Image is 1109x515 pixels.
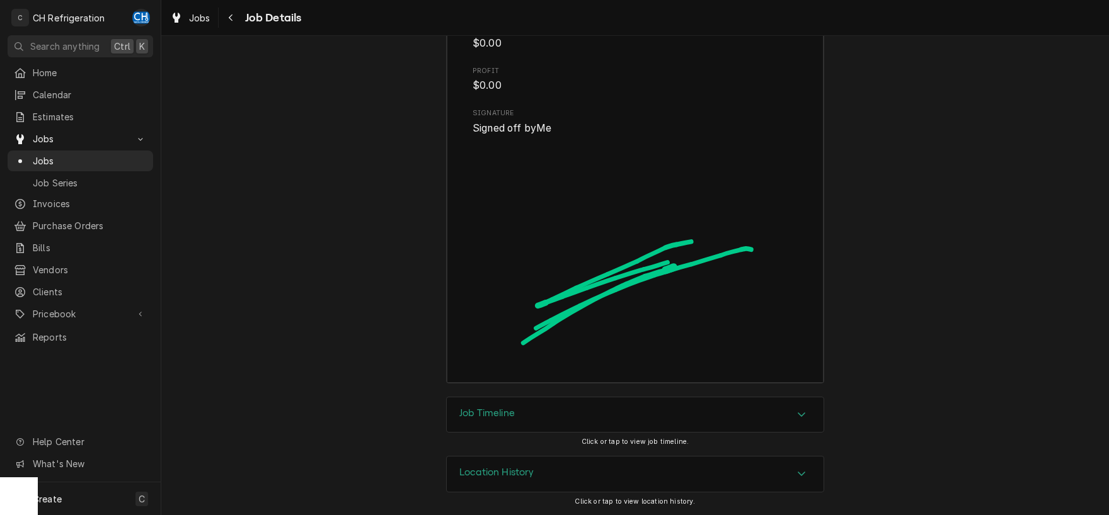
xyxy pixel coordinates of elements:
a: Invoices [8,193,153,214]
a: Bills [8,237,153,258]
span: Calendar [33,88,147,101]
span: Home [33,66,147,79]
a: Go to Pricebook [8,303,153,324]
span: Ctrl [114,40,130,53]
h3: Job Timeline [459,407,515,419]
button: Accordion Details Expand Trigger [447,397,824,433]
div: CH [132,9,150,26]
div: Subtotal [473,23,798,50]
span: Jobs [189,11,210,25]
span: Jobs [33,154,147,167]
span: Click or tap to view location history. [575,497,695,506]
button: Search anythingCtrlK [8,35,153,57]
a: Job Series [8,173,153,193]
span: Signature [473,108,798,118]
img: Signature [473,135,798,355]
a: Go to What's New [8,453,153,474]
span: What's New [33,457,146,470]
span: Search anything [30,40,100,53]
a: Go to Help Center [8,431,153,452]
span: Reports [33,331,147,344]
span: Profit [473,66,798,76]
span: Bills [33,241,147,254]
a: Jobs [8,150,153,171]
button: Accordion Details Expand Trigger [447,456,824,492]
span: Job Details [241,9,302,26]
span: $0.00 [473,79,502,91]
div: Signator [473,108,798,355]
span: Pricebook [33,307,128,320]
a: Clients [8,281,153,302]
span: C [139,492,145,506]
span: $0.00 [473,37,502,49]
span: Subtotal [473,36,798,51]
span: Click or tap to view job timeline. [582,438,689,446]
span: Signed Off By [473,121,798,136]
a: Purchase Orders [8,215,153,236]
span: Job Series [33,176,147,190]
div: Location History [446,456,824,492]
div: Chris Hiraga's Avatar [132,9,150,26]
div: Accordion Header [447,456,824,492]
a: Estimates [8,106,153,127]
div: CH Refrigeration [33,11,105,25]
a: Vendors [8,259,153,280]
a: Jobs [165,8,215,28]
span: Clients [33,285,147,298]
span: Profit [473,78,798,93]
span: Help Center [33,435,146,448]
a: Home [8,62,153,83]
div: Job Timeline [446,397,824,433]
div: Profit [473,66,798,93]
a: Reports [8,327,153,348]
a: Go to Jobs [8,128,153,149]
span: K [139,40,145,53]
div: C [11,9,29,26]
span: Estimates [33,110,147,123]
span: Jobs [33,132,128,145]
div: Accordion Header [447,397,824,433]
span: Invoices [33,197,147,210]
button: Navigate back [221,8,241,28]
span: Vendors [33,263,147,276]
h3: Location History [459,467,534,478]
span: Purchase Orders [33,219,147,232]
span: Create [33,494,62,504]
a: Calendar [8,84,153,105]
